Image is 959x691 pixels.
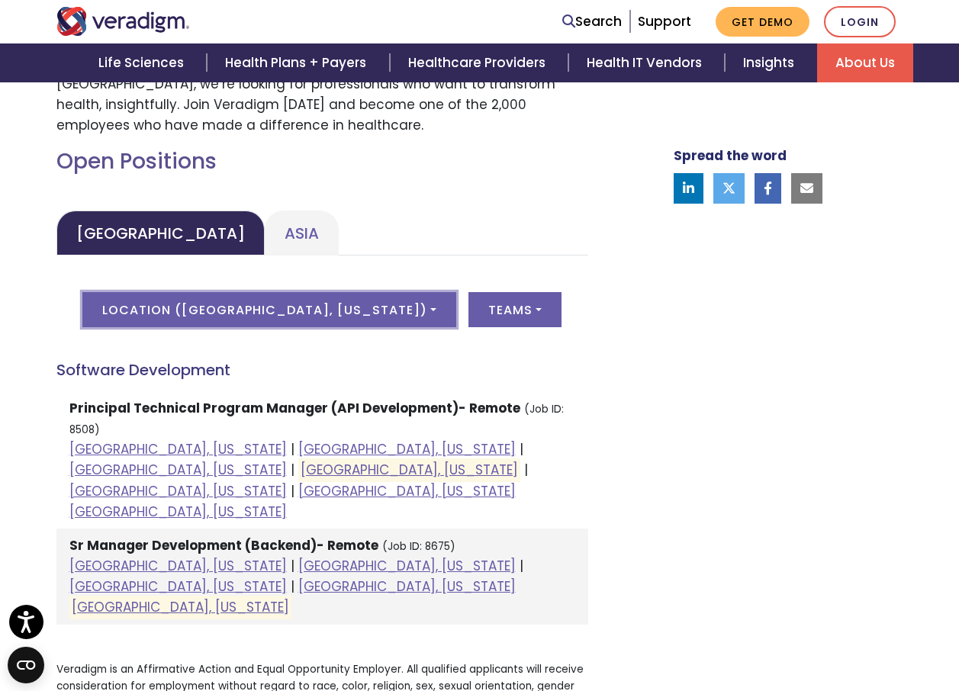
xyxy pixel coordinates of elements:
[674,146,787,165] strong: Spread the word
[725,43,817,82] a: Insights
[291,461,294,479] span: |
[390,43,568,82] a: Healthcare Providers
[291,557,294,575] span: |
[524,461,528,479] span: |
[638,12,691,31] a: Support
[520,557,523,575] span: |
[291,440,294,458] span: |
[56,361,588,379] h4: Software Development
[69,503,287,521] a: [GEOGRAPHIC_DATA], [US_STATE]
[298,440,516,458] a: [GEOGRAPHIC_DATA], [US_STATE]
[824,6,896,37] a: Login
[716,7,809,37] a: Get Demo
[291,577,294,596] span: |
[56,211,265,256] a: [GEOGRAPHIC_DATA]
[69,440,287,458] a: [GEOGRAPHIC_DATA], [US_STATE]
[8,647,44,683] button: Open CMP widget
[562,11,622,32] a: Search
[291,482,294,500] span: |
[301,461,518,479] a: [GEOGRAPHIC_DATA], [US_STATE]
[72,598,289,616] a: [GEOGRAPHIC_DATA], [US_STATE]
[69,557,287,575] a: [GEOGRAPHIC_DATA], [US_STATE]
[56,149,588,175] h2: Open Positions
[265,211,339,256] a: Asia
[520,440,523,458] span: |
[80,43,207,82] a: Life Sciences
[298,557,516,575] a: [GEOGRAPHIC_DATA], [US_STATE]
[468,292,562,327] button: Teams
[69,536,378,554] strong: Sr Manager Development (Backend)- Remote
[883,615,941,673] iframe: Drift Chat Widget
[817,43,913,82] a: About Us
[298,482,516,500] a: [GEOGRAPHIC_DATA], [US_STATE]
[382,539,455,554] small: (Job ID: 8675)
[56,7,190,36] img: Veradigm logo
[568,43,725,82] a: Health IT Vendors
[69,482,287,500] a: [GEOGRAPHIC_DATA], [US_STATE]
[69,577,287,596] a: [GEOGRAPHIC_DATA], [US_STATE]
[69,399,520,417] strong: Principal Technical Program Manager (API Development)- Remote
[298,577,516,596] a: [GEOGRAPHIC_DATA], [US_STATE]
[82,292,456,327] button: Location ([GEOGRAPHIC_DATA], [US_STATE])
[69,461,287,479] a: [GEOGRAPHIC_DATA], [US_STATE]
[207,43,389,82] a: Health Plans + Payers
[69,402,564,437] small: (Job ID: 8508)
